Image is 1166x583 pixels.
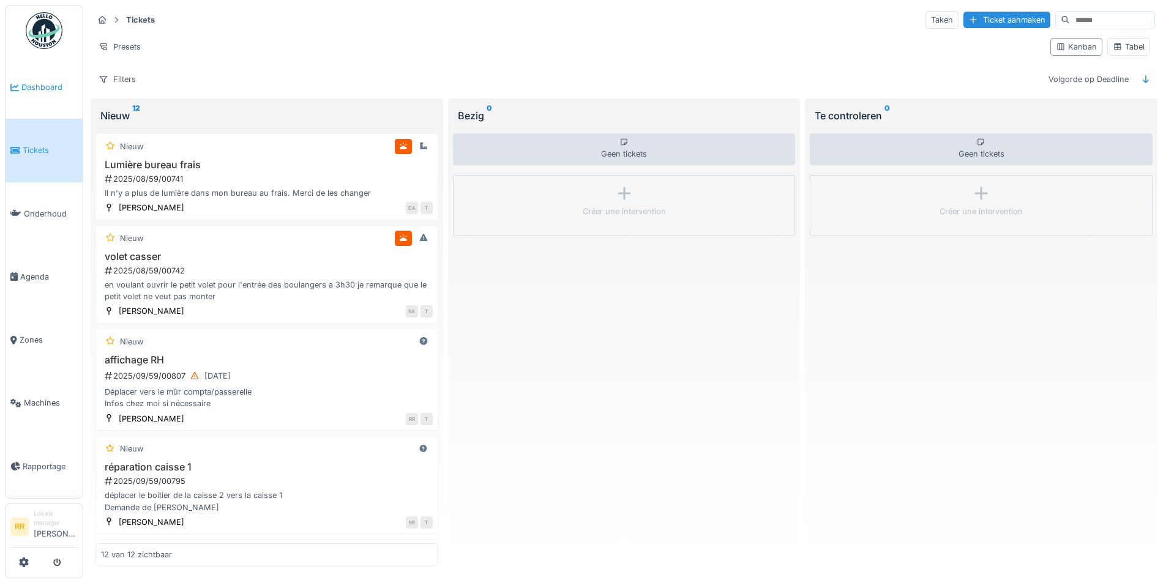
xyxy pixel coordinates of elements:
[101,354,433,366] h3: affichage RH
[93,38,146,56] div: Presets
[132,108,140,123] sup: 12
[884,108,890,123] sup: 0
[6,56,83,119] a: Dashboard
[103,475,433,487] div: 2025/09/59/00795
[121,14,160,26] strong: Tickets
[103,265,433,277] div: 2025/08/59/00742
[120,232,143,244] div: Nieuw
[101,549,172,561] div: 12 van 12 zichtbaar
[925,11,959,29] div: Taken
[34,509,78,544] li: [PERSON_NAME]
[583,206,666,217] div: Créer une intervention
[1043,70,1134,88] div: Volgorde op Deadline
[420,413,433,425] div: T
[10,509,78,548] a: RR Lokale manager[PERSON_NAME]
[101,279,433,302] div: en voulant ouvrir le petit volet pour l'entrée des boulangers a 3h30 je remarque que le petit vol...
[487,108,492,123] sup: 0
[119,516,184,528] div: [PERSON_NAME]
[24,397,78,409] span: Machines
[940,206,1023,217] div: Créer une intervention
[10,518,29,536] li: RR
[119,305,184,317] div: [PERSON_NAME]
[420,516,433,529] div: T
[101,489,433,513] div: déplacer le boitier de la caisse 2 vers la caisse 1 Demande de [PERSON_NAME]
[406,516,418,529] div: RR
[1113,41,1145,53] div: Tabel
[34,509,78,528] div: Lokale manager
[6,182,83,245] a: Onderhoud
[204,370,231,382] div: [DATE]
[101,251,433,262] h3: volet casser
[21,81,78,93] span: Dashboard
[453,133,796,165] div: Geen tickets
[963,12,1050,28] div: Ticket aanmaken
[815,108,1148,123] div: Te controleren
[20,334,78,346] span: Zones
[23,144,78,156] span: Tickets
[100,108,433,123] div: Nieuw
[1056,41,1097,53] div: Kanban
[6,371,83,434] a: Machines
[119,413,184,425] div: [PERSON_NAME]
[24,208,78,220] span: Onderhoud
[26,12,62,49] img: Badge_color-CXgf-gQk.svg
[101,159,433,171] h3: Lumière bureau frais
[406,305,418,317] div: SA
[406,202,418,214] div: DA
[120,141,143,152] div: Nieuw
[6,119,83,182] a: Tickets
[406,413,418,425] div: RR
[120,336,143,347] div: Nieuw
[458,108,791,123] div: Bezig
[101,386,433,409] div: Déplacer vers le mûr compta/passerelle Infos chez moi si nécessaire
[420,202,433,214] div: T
[810,133,1153,165] div: Geen tickets
[93,70,141,88] div: Filters
[119,202,184,214] div: [PERSON_NAME]
[101,461,433,473] h3: réparation caisse 1
[420,305,433,317] div: T
[23,461,78,472] span: Rapportage
[101,187,433,199] div: Il n'y a plus de lumière dans mon bureau au frais. Merci de les changer
[103,368,433,384] div: 2025/09/59/00807
[103,173,433,185] div: 2025/08/59/00741
[6,245,83,308] a: Agenda
[120,443,143,455] div: Nieuw
[6,435,83,498] a: Rapportage
[6,308,83,371] a: Zones
[20,271,78,283] span: Agenda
